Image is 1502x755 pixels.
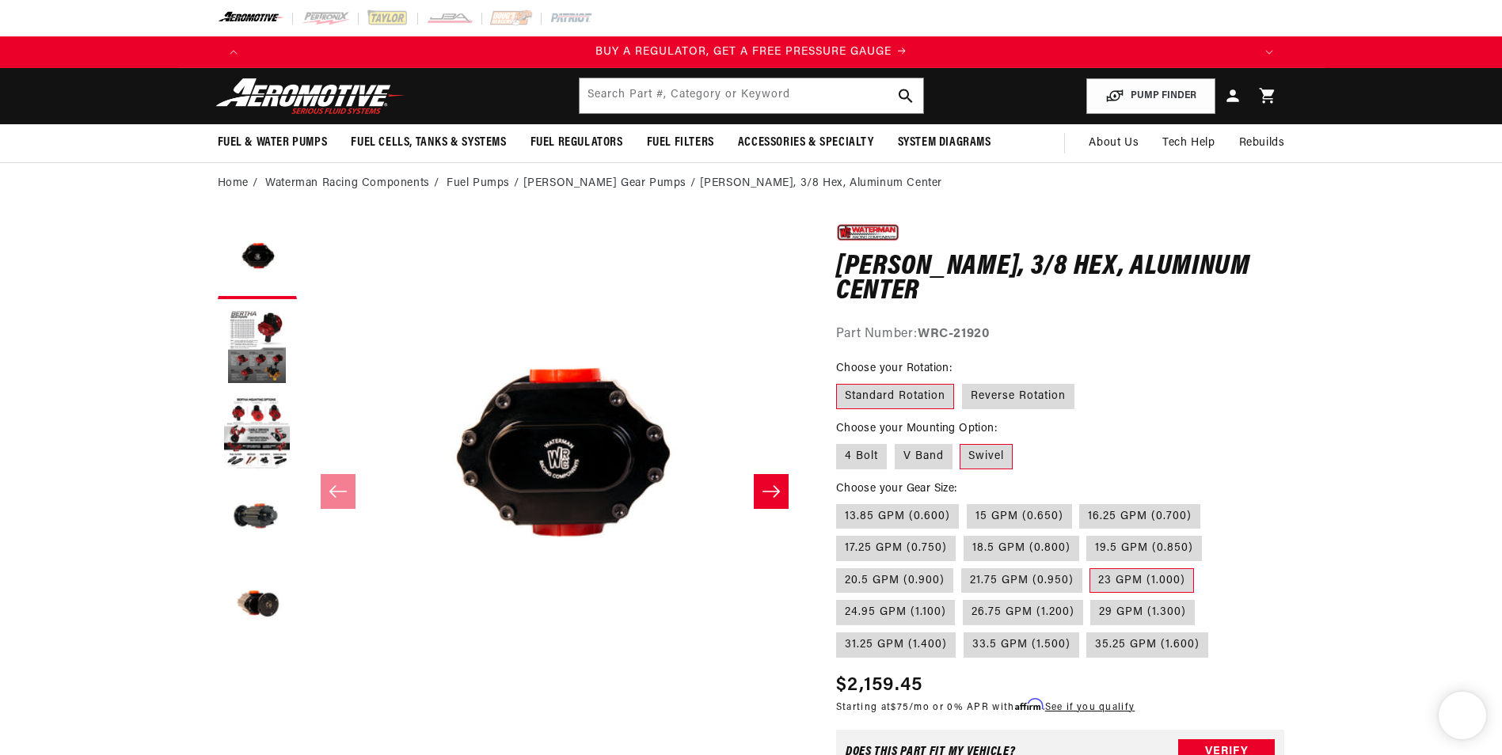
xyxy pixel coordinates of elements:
[1090,600,1195,625] label: 29 GPM (1.300)
[964,536,1079,561] label: 18.5 GPM (0.800)
[895,444,953,469] label: V Band
[836,420,998,437] legend: Choose your Mounting Option:
[962,384,1074,409] label: Reverse Rotation
[218,175,249,192] a: Home
[265,175,430,192] a: Waterman Racing Components
[1079,504,1200,529] label: 16.25 GPM (0.700)
[960,444,1013,469] label: Swivel
[888,78,923,113] button: search button
[836,480,959,497] legend: Choose your Gear Size:
[1162,135,1215,152] span: Tech Help
[918,328,989,340] strong: WRC-21920
[1089,568,1194,594] label: 23 GPM (1.000)
[218,36,249,68] button: Translation missing: en.sections.announcements.previous_announcement
[836,504,959,529] label: 13.85 GPM (0.600)
[836,384,954,409] label: Standard Rotation
[1239,135,1285,152] span: Rebuilds
[339,124,518,161] summary: Fuel Cells, Tanks & Systems
[1086,536,1202,561] label: 19.5 GPM (0.850)
[580,78,923,113] input: Search by Part Number, Category or Keyword
[1150,124,1226,162] summary: Tech Help
[218,568,297,647] button: Load image 5 in gallery view
[886,124,1003,161] summary: System Diagrams
[891,703,909,712] span: $75
[963,600,1083,625] label: 26.75 GPM (1.200)
[1227,124,1297,162] summary: Rebuilds
[1086,632,1208,658] label: 35.25 GPM (1.600)
[836,568,953,594] label: 20.5 GPM (0.900)
[836,324,1285,345] div: Part Number:
[836,255,1285,305] h1: [PERSON_NAME], 3/8 Hex, Aluminum Center
[836,600,955,625] label: 24.95 GPM (1.100)
[836,444,887,469] label: 4 Bolt
[321,474,356,509] button: Slide left
[754,474,789,509] button: Slide right
[836,536,956,561] label: 17.25 GPM (0.750)
[211,78,409,115] img: Aeromotive
[218,307,297,386] button: Load image 2 in gallery view
[1077,124,1150,162] a: About Us
[836,632,956,658] label: 31.25 GPM (1.400)
[218,135,328,151] span: Fuel & Water Pumps
[898,135,991,151] span: System Diagrams
[218,220,297,299] button: Load image 1 in gallery view
[1089,137,1139,149] span: About Us
[738,135,874,151] span: Accessories & Specialty
[1086,78,1215,114] button: PUMP FINDER
[351,135,506,151] span: Fuel Cells, Tanks & Systems
[523,175,700,192] li: [PERSON_NAME] Gear Pumps
[961,568,1082,594] label: 21.75 GPM (0.950)
[519,124,635,161] summary: Fuel Regulators
[836,700,1135,715] p: Starting at /mo or 0% APR with .
[726,124,886,161] summary: Accessories & Specialty
[635,124,726,161] summary: Fuel Filters
[218,481,297,560] button: Load image 4 in gallery view
[530,135,623,151] span: Fuel Regulators
[447,175,510,192] a: Fuel Pumps
[249,44,1253,61] div: 1 of 4
[836,671,923,700] span: $2,159.45
[700,175,942,192] li: [PERSON_NAME], 3/8 Hex, Aluminum Center
[249,44,1253,61] div: Announcement
[1015,699,1043,711] span: Affirm
[206,124,340,161] summary: Fuel & Water Pumps
[1253,36,1285,68] button: Translation missing: en.sections.announcements.next_announcement
[178,36,1325,68] slideshow-component: Translation missing: en.sections.announcements.announcement_bar
[647,135,714,151] span: Fuel Filters
[967,504,1072,529] label: 15 GPM (0.650)
[218,175,1285,192] nav: breadcrumbs
[218,394,297,473] button: Load image 3 in gallery view
[964,632,1079,658] label: 33.5 GPM (1.500)
[595,46,892,58] span: BUY A REGULATOR, GET A FREE PRESSURE GAUGE
[1045,703,1135,712] a: See if you qualify - Learn more about Affirm Financing (opens in modal)
[836,360,953,377] legend: Choose your Rotation:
